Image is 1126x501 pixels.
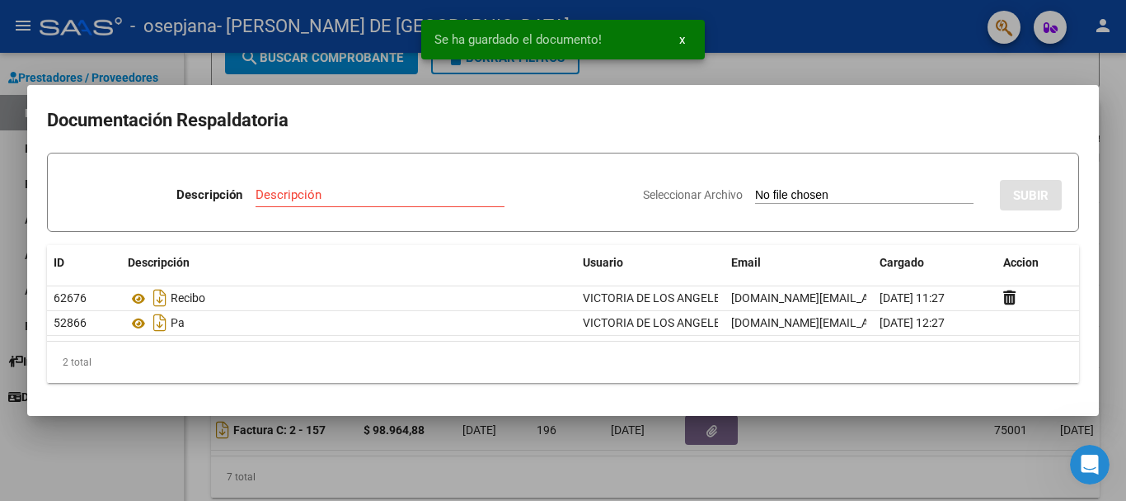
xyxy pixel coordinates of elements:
[54,316,87,329] span: 52866
[643,188,743,201] span: Seleccionar Archivo
[880,291,945,305] span: [DATE] 11:27
[873,245,997,281] datatable-header-cell: Cargado
[121,245,576,281] datatable-header-cell: Descripción
[1003,256,1039,269] span: Accion
[880,256,924,269] span: Cargado
[666,25,698,54] button: x
[997,245,1079,281] datatable-header-cell: Accion
[47,245,121,281] datatable-header-cell: ID
[149,310,171,336] i: Descargar documento
[576,245,725,281] datatable-header-cell: Usuario
[128,256,190,269] span: Descripción
[176,186,242,205] p: Descripción
[149,285,171,311] i: Descargar documento
[1000,180,1062,210] button: SUBIR
[731,291,1002,305] span: [DOMAIN_NAME][EMAIL_ADDRESS][DOMAIN_NAME]
[47,105,1079,136] h2: Documentación Respaldatoria
[880,316,945,329] span: [DATE] 12:27
[434,31,602,48] span: Se ha guardado el documento!
[54,256,64,269] span: ID
[47,342,1079,383] div: 2 total
[54,291,87,305] span: 62676
[679,32,685,47] span: x
[1013,188,1049,203] span: SUBIR
[583,316,818,329] span: VICTORIA DE LOS ANGELES [PERSON_NAME]
[1070,445,1110,484] iframe: Intercom live chat
[725,245,873,281] datatable-header-cell: Email
[731,316,1002,329] span: [DOMAIN_NAME][EMAIL_ADDRESS][DOMAIN_NAME]
[731,256,761,269] span: Email
[583,291,818,305] span: VICTORIA DE LOS ANGELES [PERSON_NAME]
[128,285,570,311] div: Recibo
[128,310,570,336] div: Pa
[583,256,623,269] span: Usuario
